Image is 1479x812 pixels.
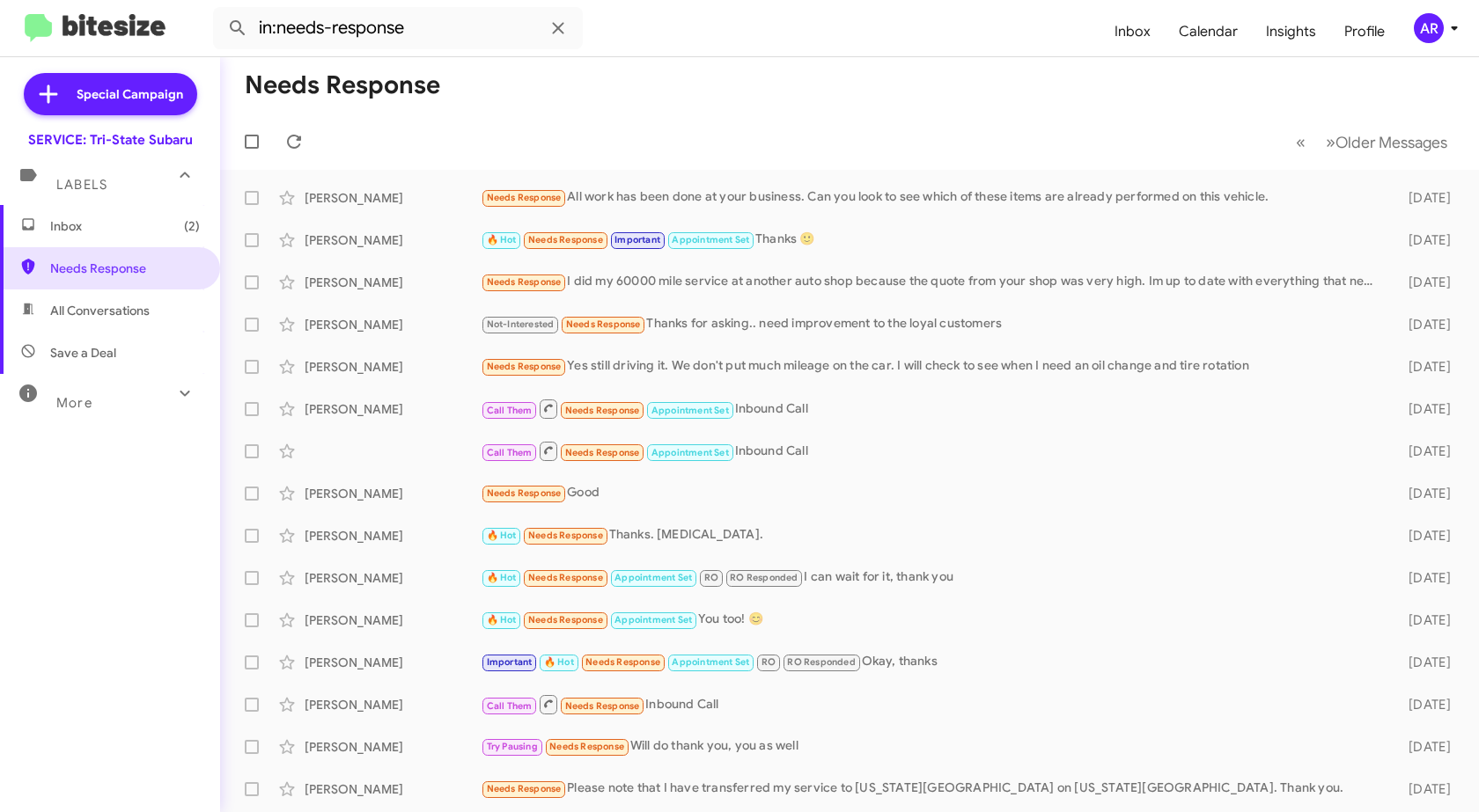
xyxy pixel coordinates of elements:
[487,741,538,752] span: Try Pausing
[1384,316,1465,333] div: [DATE]
[1100,6,1165,57] a: Inbox
[305,527,481,545] div: [PERSON_NAME]
[481,398,1384,420] div: Inbound Call
[549,741,624,752] span: Needs Response
[762,656,776,668] span: RO
[614,614,692,625] span: Appointment Set
[487,234,517,245] span: 🔥 Hot
[1399,13,1460,43] button: AR
[672,234,749,245] span: Appointment Set
[528,530,603,541] span: Needs Response
[305,231,481,249] div: [PERSON_NAME]
[481,230,1384,250] div: Thanks 🙂
[305,611,481,629] div: [PERSON_NAME]
[56,177,107,193] span: Labels
[481,736,1384,757] div: Will do thank you, you as well
[50,260,200,277] span: Needs Response
[487,614,517,625] span: 🔥 Hot
[487,318,555,330] span: Not-Interested
[1384,400,1465,418] div: [DATE]
[487,783,562,794] span: Needs Response
[305,780,481,798] div: [PERSON_NAME]
[481,693,1384,715] div: Inbound Call
[481,187,1384,208] div: All work has been done at your business. Can you look to see which of these items are already per...
[481,567,1384,588] div: I can wait for it, thank you
[1384,654,1465,671] div: [DATE]
[487,447,533,458] span: Call Them
[487,361,562,372] span: Needs Response
[1384,358,1465,376] div: [DATE]
[704,572,718,583] span: RO
[305,485,481,502] div: [PERSON_NAME]
[50,217,200,235] span: Inbox
[481,356,1384,377] div: Yes still driving it. We don't put much mileage on the car. I will check to see when I need an oi...
[305,358,481,376] div: [PERSON_NAME]
[487,487,562,499] span: Needs Response
[1285,124,1316,160] button: Previous
[481,610,1384,630] div: You too! 😊
[305,189,481,207] div: [PERSON_NAME]
[672,656,749,668] span: Appointment Set
[245,71,440,99] h1: Needs Response
[585,656,660,668] span: Needs Response
[487,192,562,203] span: Needs Response
[544,656,574,668] span: 🔥 Hot
[1384,611,1465,629] div: [DATE]
[305,654,481,671] div: [PERSON_NAME]
[481,314,1384,334] div: Thanks for asking.. need improvement to the loyal customers
[1384,274,1465,291] div: [DATE]
[1252,6,1330,57] a: Insights
[56,395,92,411] span: More
[213,7,583,49] input: Search
[1326,131,1336,153] span: »
[1286,124,1458,160] nav: Page navigation example
[487,276,562,288] span: Needs Response
[730,572,798,583] span: RO Responded
[50,344,116,362] span: Save a Deal
[481,272,1384,292] div: I did my 60000 mile service at another auto shop because the quote from your shop was very high. ...
[1384,696,1465,713] div: [DATE]
[481,525,1384,545] div: Thanks. [MEDICAL_DATA].
[481,652,1384,672] div: Okay, thanks
[528,614,603,625] span: Needs Response
[651,405,729,416] span: Appointment Set
[481,440,1384,462] div: Inbound Call
[1384,485,1465,502] div: [DATE]
[305,696,481,713] div: [PERSON_NAME]
[1165,6,1252,57] a: Calendar
[565,405,640,416] span: Needs Response
[305,400,481,418] div: [PERSON_NAME]
[487,656,533,668] span: Important
[305,738,481,756] div: [PERSON_NAME]
[1296,131,1306,153] span: «
[77,85,183,103] span: Special Campaign
[1315,124,1458,160] button: Next
[787,656,855,668] span: RO Responded
[1384,527,1465,545] div: [DATE]
[481,779,1384,799] div: Please note that I have transferred my service to [US_STATE][GEOGRAPHIC_DATA] on [US_STATE][GEOGR...
[614,572,692,583] span: Appointment Set
[50,302,150,319] span: All Conversations
[305,274,481,291] div: [PERSON_NAME]
[565,700,640,712] span: Needs Response
[565,447,640,458] span: Needs Response
[566,318,641,330] span: Needs Response
[1330,6,1399,57] a: Profile
[28,131,193,149] div: SERVICE: Tri-State Subaru
[487,700,533,712] span: Call Them
[487,405,533,416] span: Call Them
[1384,443,1465,460] div: [DATE]
[651,447,729,458] span: Appointment Set
[1384,780,1465,798] div: [DATE]
[305,569,481,587] div: [PERSON_NAME]
[1384,569,1465,587] div: [DATE]
[184,217,200,235] span: (2)
[1414,13,1444,43] div: AR
[1384,231,1465,249] div: [DATE]
[1336,133,1447,152] span: Older Messages
[528,572,603,583] span: Needs Response
[481,483,1384,503] div: Good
